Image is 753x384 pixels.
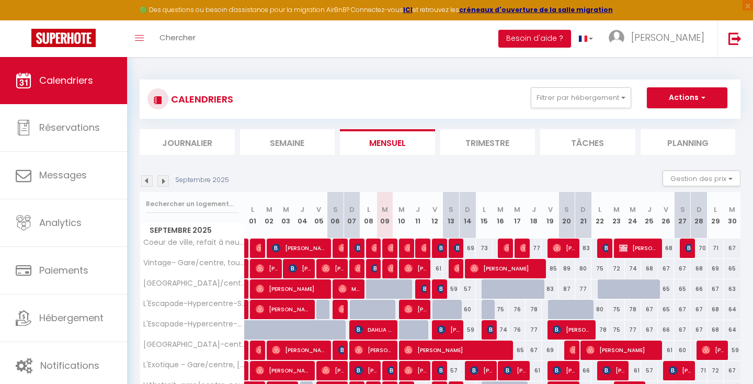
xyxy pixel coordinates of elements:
[39,264,88,277] span: Paiements
[497,205,504,214] abbr: M
[39,311,104,324] span: Hébergement
[245,192,261,239] th: 01
[575,239,592,258] div: 83
[142,341,246,348] span: [GEOGRAPHIC_DATA]-centre-ville/[GEOGRAPHIC_DATA], neuf
[437,279,443,299] span: Malanchini Arya
[680,205,685,214] abbr: S
[691,320,708,340] div: 67
[724,239,740,258] div: 67
[168,87,233,111] h3: CALENDRIERS
[382,205,388,214] abbr: M
[404,360,427,380] span: [PERSON_NAME]
[647,205,652,214] abbr: J
[338,238,344,258] span: Fons En
[532,205,536,214] abbr: J
[558,279,575,299] div: 87
[504,238,509,258] span: Dr [PERSON_NAME]
[403,5,413,14] a: ICI
[175,175,229,185] p: Septembre 2025
[159,32,196,43] span: Chercher
[256,258,278,278] span: [PERSON_NAME]
[322,258,344,278] span: [PERSON_NAME]
[316,205,321,214] abbr: V
[658,300,675,319] div: 65
[327,192,344,239] th: 06
[278,192,294,239] th: 03
[591,300,608,319] div: 80
[245,300,250,320] a: [PERSON_NAME]
[691,361,708,380] div: 71
[443,279,460,299] div: 59
[708,239,724,258] div: 71
[404,299,427,319] span: [PERSON_NAME]
[404,258,427,278] span: [PERSON_NAME]
[261,192,278,239] th: 02
[641,320,658,340] div: 67
[387,360,393,380] span: [PERSON_NAME]
[691,259,708,278] div: 68
[437,360,443,380] span: [PERSON_NAME]
[340,129,435,155] li: Mensuel
[146,195,238,213] input: Rechercher un logement...
[514,205,520,214] abbr: M
[520,238,526,258] span: [PERSON_NAME]
[459,279,476,299] div: 57
[476,239,493,258] div: 73
[509,341,526,360] div: 65
[421,279,427,299] span: [PERSON_NAME]
[487,320,493,340] span: [PERSON_NAME]
[625,259,642,278] div: 74
[608,300,625,319] div: 75
[658,259,675,278] div: 67
[300,205,304,214] abbr: J
[289,258,311,278] span: [PERSON_NAME]
[142,361,246,369] span: L'Exotique - Gare/centre, [GEOGRAPHIC_DATA], [GEOGRAPHIC_DATA], neuf
[674,192,691,239] th: 27
[245,279,250,299] a: [PERSON_NAME]
[283,205,289,214] abbr: M
[674,300,691,319] div: 67
[476,192,493,239] th: 15
[724,192,740,239] th: 30
[349,205,355,214] abbr: D
[526,320,542,340] div: 77
[509,300,526,319] div: 76
[658,341,675,360] div: 61
[152,20,203,57] a: Chercher
[553,320,592,340] span: [PERSON_NAME]
[658,320,675,340] div: 66
[40,359,99,372] span: Notifications
[387,238,393,258] span: Marine Roman
[724,279,740,299] div: 63
[266,205,272,214] abbr: M
[31,29,96,47] img: Super Booking
[256,238,261,258] span: Bilel Bidhi
[598,205,601,214] abbr: L
[613,205,620,214] abbr: M
[245,259,250,279] a: [PERSON_NAME]
[531,87,631,108] button: Filtrer par hébergement
[724,259,740,278] div: 65
[548,205,553,214] abbr: V
[691,239,708,258] div: 70
[440,129,535,155] li: Trimestre
[526,239,542,258] div: 77
[575,192,592,239] th: 21
[449,205,453,214] abbr: S
[526,192,542,239] th: 18
[702,340,724,360] span: [PERSON_NAME]
[355,340,394,360] span: [PERSON_NAME]
[294,192,311,239] th: 04
[459,5,613,14] a: créneaux d'ouverture de la salle migration
[674,279,691,299] div: 65
[591,320,608,340] div: 78
[387,258,393,278] span: [PERSON_NAME]
[540,129,635,155] li: Tâches
[674,320,691,340] div: 67
[493,320,509,340] div: 74
[526,341,542,360] div: 67
[39,216,82,229] span: Analytics
[625,320,642,340] div: 77
[729,205,735,214] abbr: M
[245,361,250,381] a: [PERSON_NAME]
